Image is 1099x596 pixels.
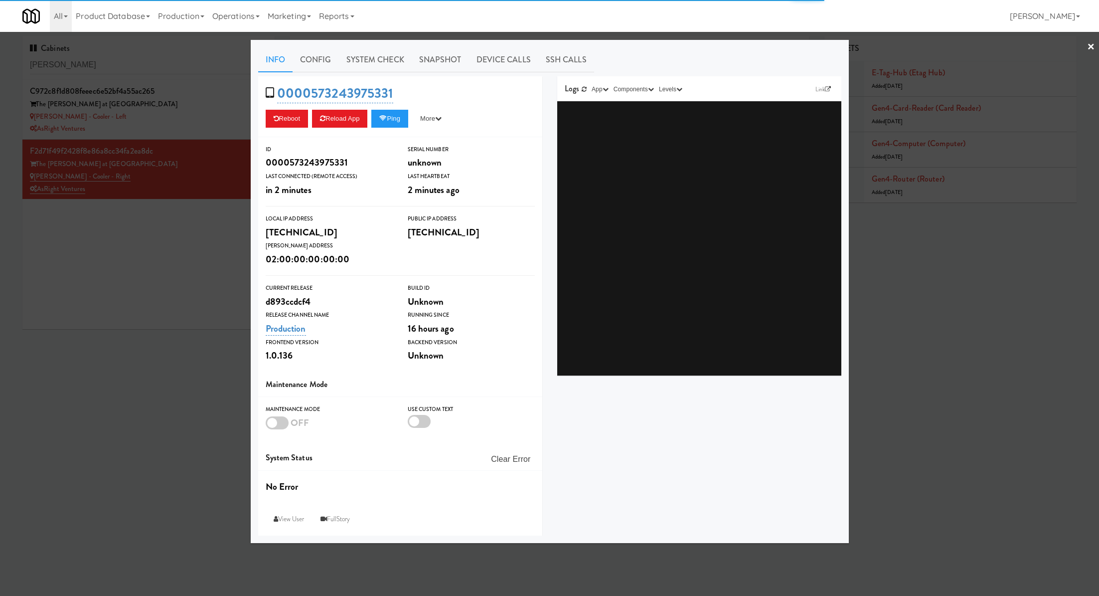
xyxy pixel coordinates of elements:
a: Device Calls [469,47,538,72]
div: Last Connected (Remote Access) [266,172,393,182]
a: Production [266,322,306,336]
div: Serial Number [408,145,535,155]
a: × [1087,32,1095,63]
div: [TECHNICAL_ID] [266,224,393,241]
span: 16 hours ago [408,322,454,335]
div: Public IP Address [408,214,535,224]
a: 0000573243975331 [277,84,394,103]
span: in 2 minutes [266,183,312,197]
div: Current Release [266,283,393,293]
div: No Error [266,478,535,495]
a: Info [258,47,293,72]
a: Config [293,47,339,72]
a: Link [813,84,834,94]
div: [PERSON_NAME] Address [266,241,393,251]
button: App [589,84,611,94]
div: 1.0.136 [266,347,393,364]
a: View User [266,510,313,528]
div: 02:00:00:00:00:00 [266,251,393,268]
div: Unknown [408,347,535,364]
a: System Check [339,47,412,72]
div: Last Heartbeat [408,172,535,182]
a: FullStory [313,510,358,528]
span: OFF [291,416,309,429]
button: Reload App [312,110,367,128]
img: Micromart [22,7,40,25]
button: Levels [656,84,685,94]
div: Release Channel Name [266,310,393,320]
div: unknown [408,154,535,171]
button: Reboot [266,110,309,128]
div: [TECHNICAL_ID] [408,224,535,241]
div: 0000573243975331 [266,154,393,171]
div: Frontend Version [266,338,393,348]
a: Snapshot [412,47,469,72]
span: Logs [565,83,579,94]
div: Backend Version [408,338,535,348]
div: d893ccdcf4 [266,293,393,310]
div: Local IP Address [266,214,393,224]
span: System Status [266,452,313,463]
a: SSH Calls [538,47,594,72]
button: Ping [371,110,408,128]
span: Maintenance Mode [266,379,328,390]
span: 2 minutes ago [408,183,460,197]
div: Running Since [408,310,535,320]
div: ID [266,145,393,155]
button: Clear Error [487,450,534,468]
button: Components [611,84,656,94]
div: Unknown [408,293,535,310]
div: Use Custom Text [408,404,535,414]
div: Build Id [408,283,535,293]
div: Maintenance Mode [266,404,393,414]
button: More [412,110,450,128]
